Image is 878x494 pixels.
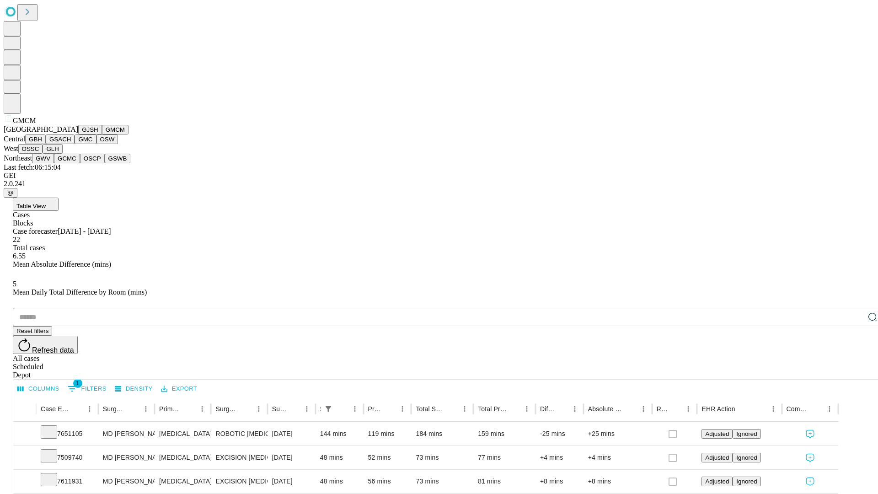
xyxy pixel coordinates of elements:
button: Ignored [733,453,760,462]
div: -25 mins [540,422,579,446]
div: [MEDICAL_DATA] [159,422,206,446]
span: [DATE] - [DATE] [58,227,111,235]
div: Resolved in EHR [657,405,669,413]
span: Mean Daily Total Difference by Room (mins) [13,288,147,296]
div: Surgeon Name [103,405,126,413]
div: Predicted In Room Duration [368,405,383,413]
div: 144 mins [320,422,359,446]
div: Surgery Date [272,405,287,413]
span: 6.55 [13,252,26,260]
span: Adjusted [705,478,729,485]
div: EHR Action [701,405,735,413]
button: Reset filters [13,326,52,336]
span: Ignored [736,430,757,437]
button: OSCP [80,154,105,163]
div: 73 mins [416,446,469,469]
button: GWV [32,154,54,163]
button: Menu [823,403,836,415]
button: Sort [183,403,196,415]
button: Sort [383,403,396,415]
div: [DATE] [272,422,311,446]
div: Scheduled In Room Duration [320,405,321,413]
button: Menu [252,403,265,415]
span: [GEOGRAPHIC_DATA] [4,125,78,133]
span: Northeast [4,154,32,162]
span: Last fetch: 06:15:04 [4,163,61,171]
div: [DATE] [272,470,311,493]
div: 52 mins [368,446,407,469]
button: GSWB [105,154,131,163]
button: Table View [13,198,59,211]
div: MD [PERSON_NAME] [PERSON_NAME] Md [103,446,150,469]
button: Ignored [733,477,760,486]
div: Difference [540,405,555,413]
button: Menu [348,403,361,415]
div: 119 mins [368,422,407,446]
button: Refresh data [13,336,78,354]
span: Ignored [736,454,757,461]
button: Menu [520,403,533,415]
button: Density [112,382,155,396]
button: GMCM [102,125,128,134]
div: 48 mins [320,446,359,469]
span: 1 [73,379,82,388]
button: OSW [96,134,118,144]
div: 159 mins [478,422,531,446]
span: 22 [13,236,20,243]
div: [MEDICAL_DATA] [159,446,206,469]
span: Adjusted [705,454,729,461]
span: Refresh data [32,346,74,354]
button: Expand [18,450,32,466]
div: 7611931 [41,470,94,493]
button: Sort [70,403,83,415]
button: Menu [568,403,581,415]
button: Sort [624,403,637,415]
div: MD [PERSON_NAME] [PERSON_NAME] Md [103,422,150,446]
div: ROBOTIC [MEDICAL_DATA] REPAIR [MEDICAL_DATA] INITIAL [215,422,262,446]
button: Menu [637,403,650,415]
button: Show filters [65,381,109,396]
div: Case Epic Id [41,405,70,413]
span: 5 [13,280,16,288]
div: 1 active filter [322,403,335,415]
div: MD [PERSON_NAME] [PERSON_NAME] Md [103,470,150,493]
div: [MEDICAL_DATA] [159,470,206,493]
button: Sort [508,403,520,415]
div: 56 mins [368,470,407,493]
button: Show filters [322,403,335,415]
div: Total Scheduled Duration [416,405,444,413]
div: 184 mins [416,422,469,446]
span: Central [4,135,25,143]
span: Total cases [13,244,45,252]
button: GMC [75,134,96,144]
div: 48 mins [320,470,359,493]
div: +8 mins [588,470,648,493]
div: GEI [4,172,874,180]
div: Comments [787,405,809,413]
button: Menu [196,403,209,415]
button: Menu [139,403,152,415]
span: @ [7,189,14,196]
div: EXCISION [MEDICAL_DATA] LESION EXCEPT [MEDICAL_DATA] TRUNK ETC 3.1 TO 4 CM [215,446,262,469]
div: Total Predicted Duration [478,405,507,413]
div: 81 mins [478,470,531,493]
button: Sort [556,403,568,415]
div: +4 mins [540,446,579,469]
div: EXCISION [MEDICAL_DATA] LESION EXCEPT [MEDICAL_DATA] TRUNK ETC 3.1 TO 4 CM [215,470,262,493]
button: Sort [669,403,682,415]
button: Export [159,382,199,396]
button: OSSC [18,144,43,154]
div: +8 mins [540,470,579,493]
button: Adjusted [701,453,733,462]
button: Sort [127,403,139,415]
span: Ignored [736,478,757,485]
div: 7509740 [41,446,94,469]
button: Adjusted [701,477,733,486]
button: Menu [396,403,409,415]
button: Expand [18,426,32,442]
div: 73 mins [416,470,469,493]
span: Reset filters [16,328,48,334]
div: +25 mins [588,422,648,446]
button: Menu [458,403,471,415]
div: Absolute Difference [588,405,623,413]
